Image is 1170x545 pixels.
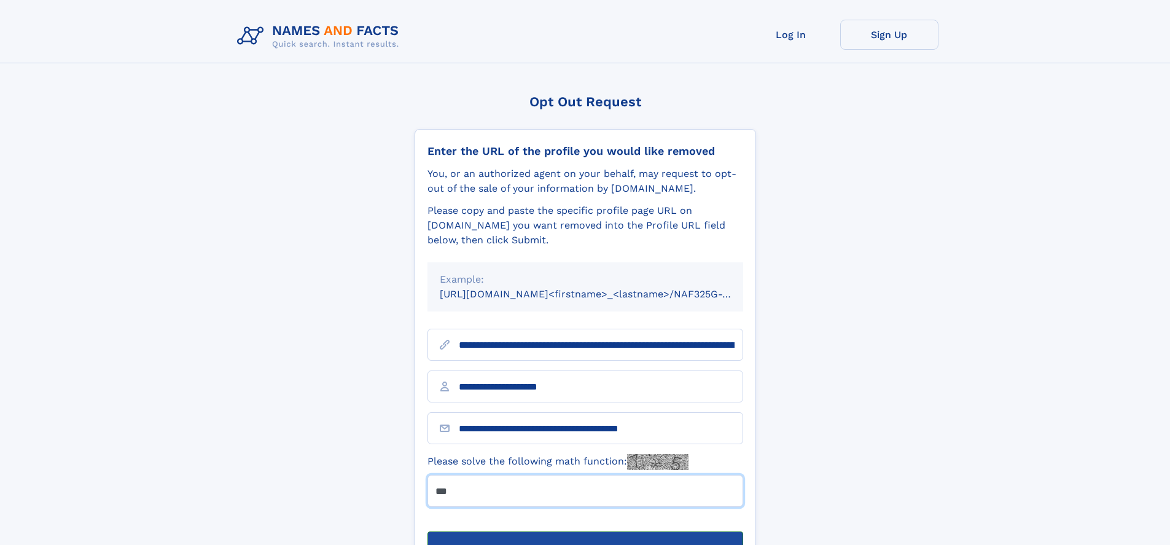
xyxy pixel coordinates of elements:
[427,454,688,470] label: Please solve the following math function:
[440,272,731,287] div: Example:
[427,144,743,158] div: Enter the URL of the profile you would like removed
[415,94,756,109] div: Opt Out Request
[742,20,840,50] a: Log In
[232,20,409,53] img: Logo Names and Facts
[427,167,743,196] div: You, or an authorized agent on your behalf, may request to opt-out of the sale of your informatio...
[440,288,766,300] small: [URL][DOMAIN_NAME]<firstname>_<lastname>/NAF325G-xxxxxxxx
[840,20,938,50] a: Sign Up
[427,203,743,248] div: Please copy and paste the specific profile page URL on [DOMAIN_NAME] you want removed into the Pr...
